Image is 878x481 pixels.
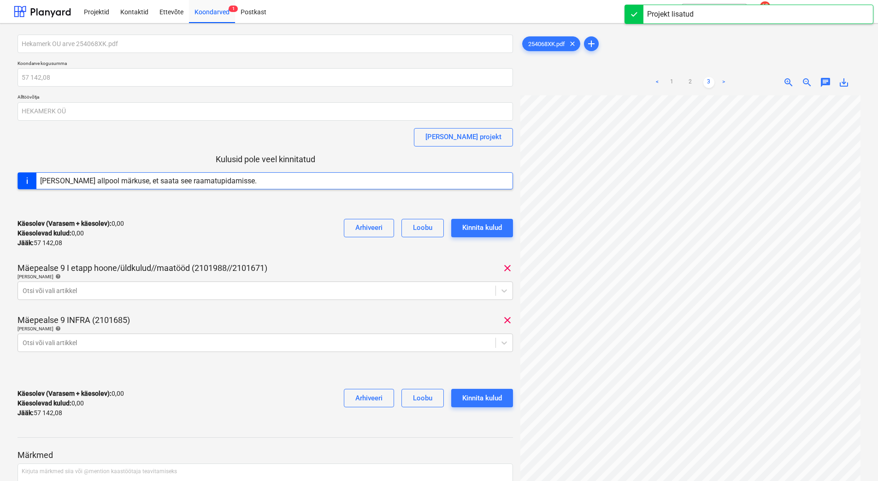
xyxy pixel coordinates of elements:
[832,437,878,481] iframe: Chat Widget
[18,238,62,248] p: 57 142,08
[647,9,694,20] div: Projekt lisatud
[18,239,34,246] strong: Jääk :
[652,77,663,88] a: Previous page
[18,60,513,68] p: Koondarve kogusumma
[18,389,124,399] p: 0,00
[413,392,432,404] div: Loobu
[783,77,794,88] span: zoom_in
[18,219,124,229] p: 0,00
[462,392,502,404] div: Kinnita kulud
[18,68,513,87] input: Koondarve kogusumma
[685,77,696,88] a: Page 2
[18,102,513,121] input: Alltöövõtja
[18,408,62,418] p: 57 142,08
[18,390,112,397] strong: Käesolev (Varasem + käesolev) :
[522,36,580,51] div: 254068XK.pdf
[18,229,71,237] strong: Käesolevad kulud :
[18,229,84,238] p: 0,00
[18,450,513,461] p: Märkmed
[462,222,502,234] div: Kinnita kulud
[820,77,831,88] span: chat
[401,219,444,237] button: Loobu
[567,38,578,49] span: clear
[451,389,513,407] button: Kinnita kulud
[53,326,61,331] span: help
[18,94,513,102] p: Alltöövõtja
[18,220,112,227] strong: Käesolev (Varasem + käesolev) :
[229,6,238,12] span: 1
[344,219,394,237] button: Arhiveeri
[18,263,267,274] p: Mäepealse 9 I etapp hoone/üldkulud//maatööd (2101988//2101671)
[703,77,714,88] a: Page 3 is your current page
[413,222,432,234] div: Loobu
[18,399,71,407] strong: Käesolevad kulud :
[451,219,513,237] button: Kinnita kulud
[18,399,84,408] p: 0,00
[838,77,849,88] span: save_alt
[355,392,383,404] div: Arhiveeri
[18,326,513,332] div: [PERSON_NAME]
[18,315,130,326] p: Mäepealse 9 INFRA (2101685)
[523,41,571,47] span: 254068XK.pdf
[40,176,257,185] div: [PERSON_NAME] allpool märkuse, et saata see raamatupidamisse.
[18,35,513,53] input: Koondarve nimi
[18,274,513,280] div: [PERSON_NAME]
[586,38,597,49] span: add
[502,263,513,274] span: clear
[718,77,729,88] a: Next page
[666,77,678,88] a: Page 1
[355,222,383,234] div: Arhiveeri
[344,389,394,407] button: Arhiveeri
[18,409,34,416] strong: Jääk :
[53,274,61,279] span: help
[401,389,444,407] button: Loobu
[801,77,813,88] span: zoom_out
[18,154,513,165] p: Kulusid pole veel kinnitatud
[425,131,501,143] div: [PERSON_NAME] projekt
[414,128,513,147] button: [PERSON_NAME] projekt
[502,315,513,326] span: clear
